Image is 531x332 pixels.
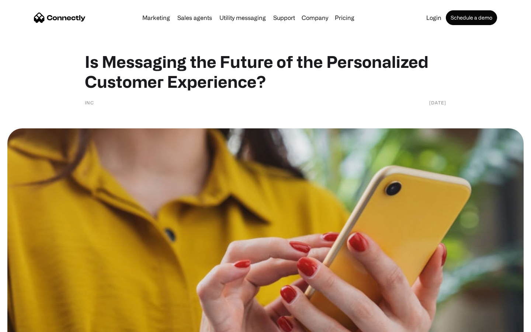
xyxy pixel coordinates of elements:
[85,52,446,91] h1: Is Messaging the Future of the Personalized Customer Experience?
[174,15,215,21] a: Sales agents
[216,15,269,21] a: Utility messaging
[15,319,44,329] ul: Language list
[139,15,173,21] a: Marketing
[85,99,94,106] div: Inc
[429,99,446,106] div: [DATE]
[302,13,328,23] div: Company
[423,15,444,21] a: Login
[332,15,357,21] a: Pricing
[270,15,298,21] a: Support
[7,319,44,329] aside: Language selected: English
[446,10,497,25] a: Schedule a demo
